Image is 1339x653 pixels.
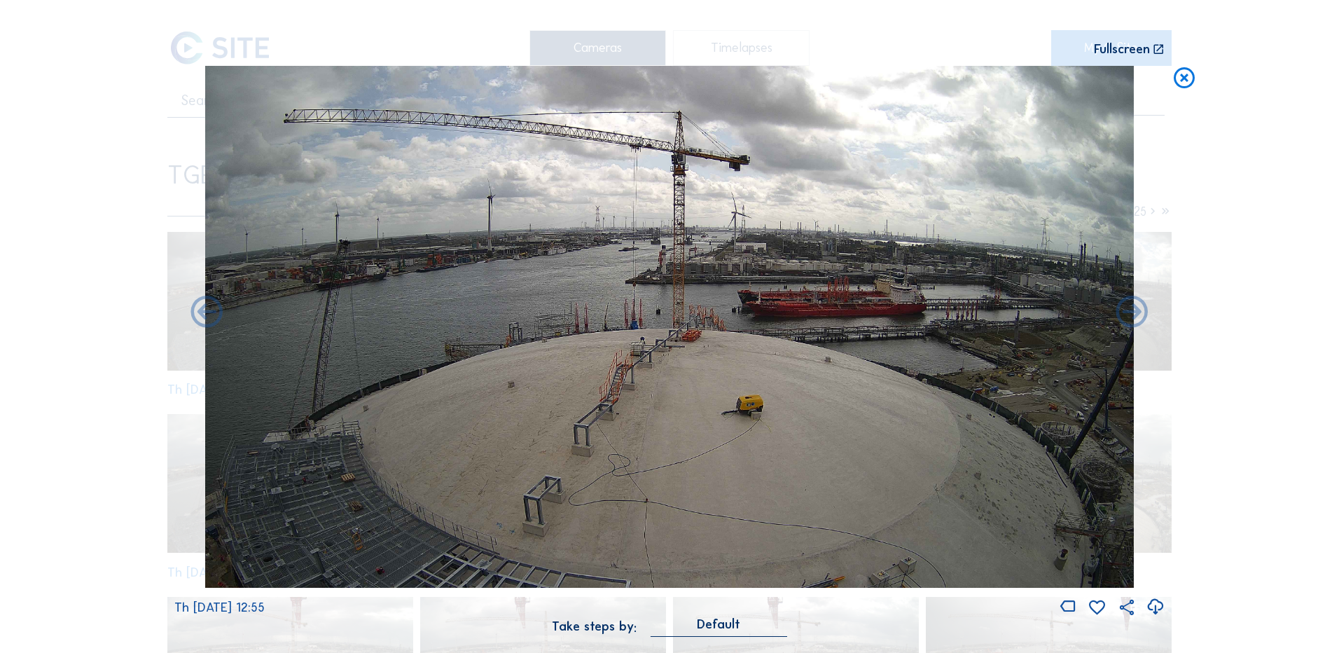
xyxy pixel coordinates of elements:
[651,618,787,637] div: Default
[1113,294,1151,333] i: Back
[205,66,1134,589] img: Image
[1094,43,1150,56] div: Fullscreen
[174,600,265,615] span: Th [DATE] 12:55
[697,618,740,631] div: Default
[188,294,226,333] i: Forward
[552,620,637,633] div: Take steps by:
